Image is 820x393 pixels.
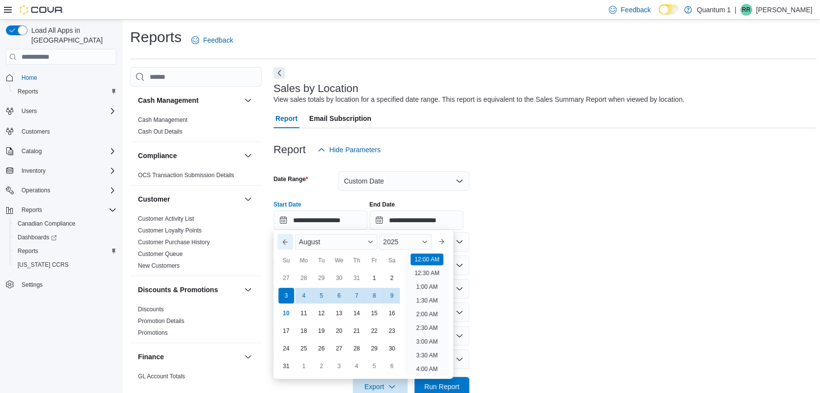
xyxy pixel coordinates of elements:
h1: Reports [130,27,182,47]
button: Customer [138,194,240,204]
div: day-31 [349,270,364,286]
button: Customers [2,124,120,138]
div: day-23 [384,323,400,339]
div: Customer [130,213,262,276]
span: Load All Apps in [GEOGRAPHIC_DATA] [27,25,116,45]
div: day-18 [296,323,312,339]
a: Cash Out Details [138,128,182,135]
span: Email Subscription [309,109,371,128]
span: Feedback [203,35,233,45]
div: August, 2025 [277,269,401,375]
div: Sa [384,253,400,268]
p: [PERSON_NAME] [756,4,812,16]
span: Report [275,109,297,128]
span: Settings [22,281,43,289]
div: day-6 [384,358,400,374]
a: Customer Queue [138,251,182,257]
span: Canadian Compliance [14,218,116,230]
button: Discounts & Promotions [138,285,240,295]
button: Operations [18,185,54,196]
button: Catalog [2,144,120,158]
span: Reports [18,88,38,95]
div: day-27 [278,270,294,286]
div: day-4 [349,358,364,374]
span: Reports [14,86,116,97]
span: August [299,238,320,246]
button: Settings [2,277,120,292]
button: Home [2,70,120,85]
li: 2:00 AM [412,308,441,320]
h3: Discounts & Promotions [138,285,218,295]
a: Reports [14,86,42,97]
a: Customer Purchase History [138,239,210,246]
div: We [331,253,347,268]
button: Reports [10,85,120,98]
button: Cash Management [138,95,240,105]
div: day-30 [384,341,400,356]
span: Cash Out Details [138,128,182,136]
div: day-25 [296,341,312,356]
span: Reports [14,245,116,257]
h3: Sales by Location [273,83,359,94]
div: day-22 [366,323,382,339]
div: Su [278,253,294,268]
span: Catalog [18,145,116,157]
div: day-26 [314,341,329,356]
img: Cova [20,5,64,15]
div: day-29 [366,341,382,356]
a: Customers [18,126,54,138]
p: Quantum 1 [697,4,730,16]
button: Cash Management [242,94,254,106]
button: Hide Parameters [314,140,385,160]
span: Customer Queue [138,250,182,258]
button: Inventory [18,165,49,177]
a: Feedback [187,30,237,50]
span: Dashboards [14,231,116,243]
span: Run Report [424,382,459,392]
button: Customer [242,193,254,205]
div: day-30 [331,270,347,286]
div: day-9 [384,288,400,303]
button: [US_STATE] CCRS [10,258,120,272]
span: Canadian Compliance [18,220,75,228]
div: Button. Open the year selector. 2025 is currently selected. [379,234,432,250]
h3: Customer [138,194,170,204]
a: New Customers [138,262,180,269]
button: Finance [242,351,254,363]
button: Reports [18,204,46,216]
div: day-20 [331,323,347,339]
a: Cash Management [138,116,187,123]
div: day-8 [366,288,382,303]
span: Operations [22,186,50,194]
span: 2025 [383,238,398,246]
span: Inventory [18,165,116,177]
label: Start Date [273,201,301,208]
div: Cash Management [130,114,262,141]
p: | [734,4,736,16]
span: Customers [22,128,50,136]
li: 12:00 AM [410,254,443,265]
span: Customer Loyalty Points [138,227,202,234]
a: Dashboards [14,231,61,243]
input: Press the down key to enter a popover containing a calendar. Press the escape key to close the po... [273,210,367,230]
h3: Cash Management [138,95,199,105]
a: Promotions [138,329,168,336]
span: [US_STATE] CCRS [18,261,68,269]
span: Catalog [22,147,42,155]
button: Catalog [18,145,46,157]
span: Cash Management [138,116,187,124]
h3: Report [273,144,306,156]
a: Customer Activity List [138,215,194,222]
span: Home [22,74,37,82]
span: Customer Activity List [138,215,194,223]
div: day-31 [278,358,294,374]
div: day-24 [278,341,294,356]
div: day-6 [331,288,347,303]
div: Button. Open the month selector. August is currently selected. [295,234,377,250]
div: day-5 [314,288,329,303]
div: day-21 [349,323,364,339]
li: 3:30 AM [412,349,441,361]
span: Washington CCRS [14,259,116,271]
span: Users [22,107,37,115]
